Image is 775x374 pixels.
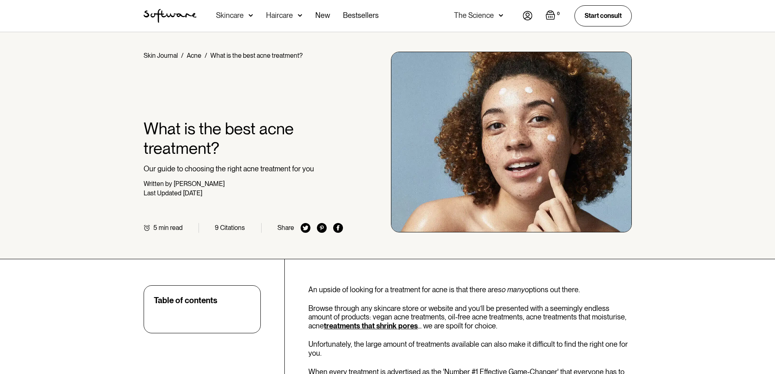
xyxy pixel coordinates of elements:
[144,52,178,59] a: Skin Journal
[153,224,157,232] div: 5
[220,224,245,232] div: Citations
[301,223,310,233] img: twitter icon
[187,52,201,59] a: Acne
[454,11,494,20] div: The Science
[498,285,525,294] em: so many
[266,11,293,20] div: Haircare
[159,224,183,232] div: min read
[181,52,183,59] div: /
[499,11,503,20] img: arrow down
[144,164,343,173] p: Our guide to choosing the right acne treatment for you
[317,223,327,233] img: pinterest icon
[298,11,302,20] img: arrow down
[308,304,632,330] p: Browse through any skincare store or website and you’ll be presented with a seemingly endless amo...
[205,52,207,59] div: /
[324,322,418,330] a: treatments that shrink pores
[555,10,561,17] div: 0
[546,10,561,22] a: Open cart
[308,285,632,294] p: An upside of looking for a treatment for acne is that there are options out there.
[144,9,196,23] img: Software Logo
[216,11,244,20] div: Skincare
[249,11,253,20] img: arrow down
[215,224,218,232] div: 9
[144,119,343,158] h1: What is the best acne treatment?
[154,295,217,305] div: Table of contents
[183,189,202,197] div: [DATE]
[144,189,181,197] div: Last Updated
[174,180,225,188] div: [PERSON_NAME]
[333,223,343,233] img: facebook icon
[277,224,294,232] div: Share
[210,52,303,59] div: What is the best acne treatment?
[144,180,172,188] div: Written by
[574,5,632,26] a: Start consult
[308,340,632,357] p: Unfortunately, the large amount of treatments available can also make it difficult to find the ri...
